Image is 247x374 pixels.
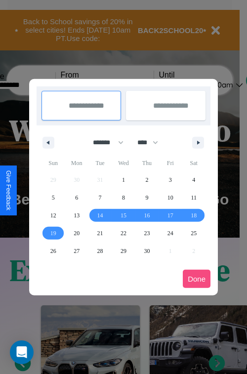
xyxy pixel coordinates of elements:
span: 12 [50,207,56,224]
div: Give Feedback [5,170,12,210]
span: Fri [159,155,182,171]
span: 10 [167,189,173,207]
button: 16 [135,207,159,224]
button: 27 [65,242,88,260]
button: 6 [65,189,88,207]
span: 17 [167,207,173,224]
span: 11 [191,189,197,207]
span: 18 [191,207,197,224]
button: 26 [41,242,65,260]
button: 17 [159,207,182,224]
span: 23 [144,224,150,242]
button: 9 [135,189,159,207]
button: 19 [41,224,65,242]
button: 11 [182,189,206,207]
span: 19 [50,224,56,242]
button: 5 [41,189,65,207]
div: Open Intercom Messenger [10,340,34,364]
button: 1 [112,171,135,189]
span: 13 [74,207,80,224]
span: 8 [122,189,125,207]
span: 25 [191,224,197,242]
span: Sat [182,155,206,171]
span: 4 [192,171,195,189]
button: 23 [135,224,159,242]
span: 3 [169,171,172,189]
span: Thu [135,155,159,171]
span: 14 [97,207,103,224]
button: 21 [88,224,112,242]
button: 10 [159,189,182,207]
span: 9 [145,189,148,207]
span: 26 [50,242,56,260]
button: 18 [182,207,206,224]
span: 15 [121,207,126,224]
button: 4 [182,171,206,189]
span: 16 [144,207,150,224]
span: 22 [121,224,126,242]
span: Wed [112,155,135,171]
button: 29 [112,242,135,260]
button: 12 [41,207,65,224]
button: 20 [65,224,88,242]
span: Tue [88,155,112,171]
button: 15 [112,207,135,224]
span: 21 [97,224,103,242]
button: 8 [112,189,135,207]
span: 6 [75,189,78,207]
button: 3 [159,171,182,189]
span: 29 [121,242,126,260]
button: 7 [88,189,112,207]
button: 2 [135,171,159,189]
span: 7 [99,189,102,207]
button: 13 [65,207,88,224]
span: Sun [41,155,65,171]
span: Mon [65,155,88,171]
span: 20 [74,224,80,242]
span: 24 [167,224,173,242]
button: 25 [182,224,206,242]
button: 28 [88,242,112,260]
button: 24 [159,224,182,242]
span: 5 [52,189,55,207]
button: 14 [88,207,112,224]
button: 22 [112,224,135,242]
span: 30 [144,242,150,260]
button: Done [183,270,210,288]
span: 28 [97,242,103,260]
span: 2 [145,171,148,189]
button: 30 [135,242,159,260]
span: 27 [74,242,80,260]
span: 1 [122,171,125,189]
